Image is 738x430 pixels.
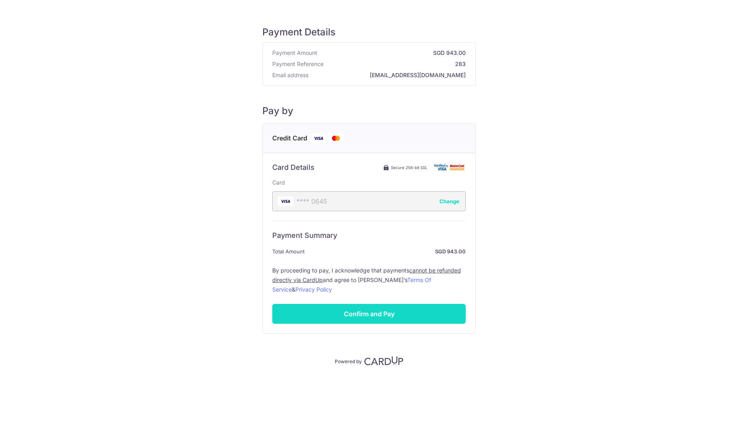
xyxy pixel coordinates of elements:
h5: Payment Details [262,26,476,38]
h6: Card Details [272,163,314,172]
strong: SGD 943.00 [320,49,466,57]
h5: Pay by [262,105,476,117]
button: Change [439,197,459,205]
img: Mastercard [328,133,344,143]
strong: [EMAIL_ADDRESS][DOMAIN_NAME] [312,71,466,79]
a: Privacy Policy [295,286,332,293]
span: Total Amount [272,247,305,256]
strong: 283 [327,60,466,68]
strong: SGD 943.00 [308,247,466,256]
span: Credit Card [272,133,307,143]
label: Card [272,179,285,187]
span: Email address [272,71,308,79]
label: By proceeding to pay, I acknowledge that payments and agree to [PERSON_NAME]’s & [272,266,466,294]
input: Confirm and Pay [272,304,466,324]
img: CardUp [364,356,403,366]
span: Payment Amount [272,49,317,57]
p: Powered by [335,357,362,365]
img: Card secure [434,164,466,171]
span: Secure 256-bit SSL [391,164,428,171]
img: Visa [310,133,326,143]
h6: Payment Summary [272,231,466,240]
span: Payment Reference [272,60,324,68]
